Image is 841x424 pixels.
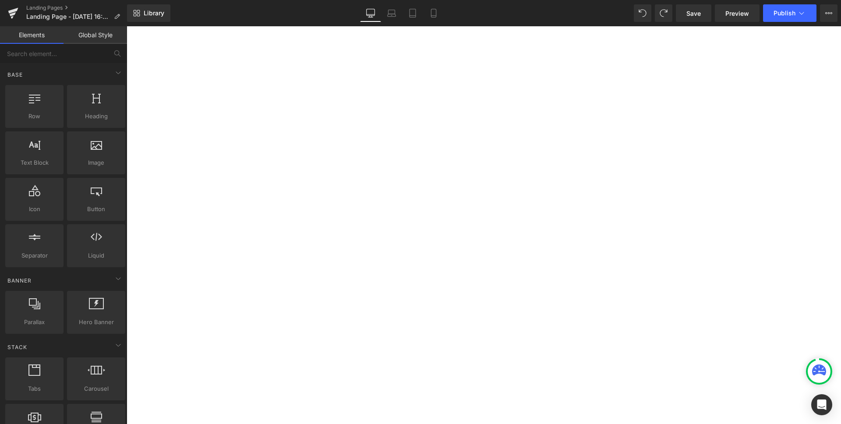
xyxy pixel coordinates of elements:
span: Library [144,9,164,17]
a: Global Style [64,26,127,44]
span: Hero Banner [70,318,123,327]
span: Stack [7,343,28,351]
span: Heading [70,112,123,121]
button: Undo [634,4,651,22]
a: New Library [127,4,170,22]
a: Landing Pages [26,4,127,11]
a: Tablet [402,4,423,22]
span: Parallax [8,318,61,327]
span: Save [686,9,701,18]
button: Publish [763,4,816,22]
span: Publish [774,10,795,17]
span: Image [70,158,123,167]
button: More [820,4,837,22]
span: Button [70,205,123,214]
button: Redo [655,4,672,22]
span: Separator [8,251,61,260]
a: Preview [715,4,760,22]
a: Desktop [360,4,381,22]
div: Open Intercom Messenger [811,394,832,415]
span: Preview [725,9,749,18]
span: Liquid [70,251,123,260]
a: Laptop [381,4,402,22]
span: Base [7,71,24,79]
span: Tabs [8,384,61,393]
span: Carousel [70,384,123,393]
span: Row [8,112,61,121]
span: Icon [8,205,61,214]
a: Mobile [423,4,444,22]
span: Text Block [8,158,61,167]
span: Banner [7,276,32,285]
span: Landing Page - [DATE] 16:16:02 [26,13,110,20]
